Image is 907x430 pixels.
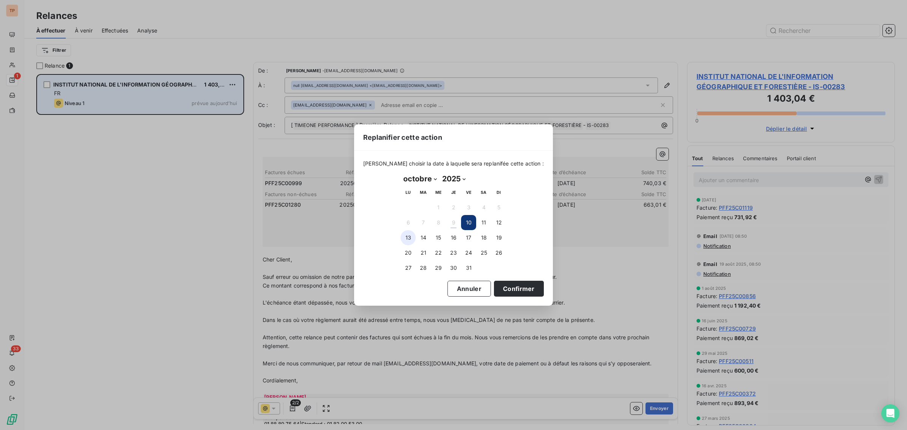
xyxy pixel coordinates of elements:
[446,200,461,215] button: 2
[491,230,506,245] button: 19
[401,245,416,260] button: 20
[401,260,416,275] button: 27
[491,200,506,215] button: 5
[461,215,476,230] button: 10
[491,215,506,230] button: 12
[881,404,899,422] div: Open Intercom Messenger
[476,185,491,200] th: samedi
[431,200,446,215] button: 1
[446,215,461,230] button: 9
[416,260,431,275] button: 28
[447,281,491,297] button: Annuler
[476,215,491,230] button: 11
[401,185,416,200] th: lundi
[491,245,506,260] button: 26
[494,281,544,297] button: Confirmer
[431,215,446,230] button: 8
[416,245,431,260] button: 21
[416,230,431,245] button: 14
[363,160,544,167] span: [PERSON_NAME] choisir la date à laquelle sera replanifée cette action :
[446,260,461,275] button: 30
[461,185,476,200] th: vendredi
[476,230,491,245] button: 18
[416,185,431,200] th: mardi
[431,260,446,275] button: 29
[476,200,491,215] button: 4
[401,230,416,245] button: 13
[446,245,461,260] button: 23
[416,215,431,230] button: 7
[461,245,476,260] button: 24
[431,230,446,245] button: 15
[461,200,476,215] button: 3
[363,132,442,142] span: Replanifier cette action
[401,215,416,230] button: 6
[446,185,461,200] th: jeudi
[476,245,491,260] button: 25
[431,245,446,260] button: 22
[461,230,476,245] button: 17
[446,230,461,245] button: 16
[461,260,476,275] button: 31
[431,185,446,200] th: mercredi
[491,185,506,200] th: dimanche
